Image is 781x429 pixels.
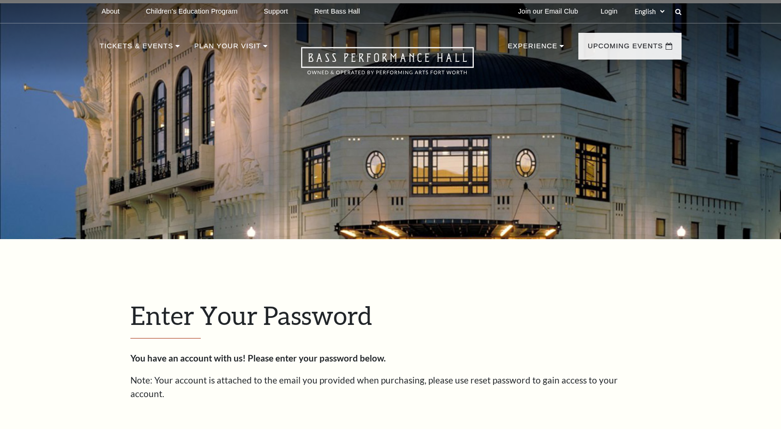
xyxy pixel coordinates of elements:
[130,374,651,400] p: Note: Your account is attached to the email you provided when purchasing, please use reset passwo...
[100,40,174,57] p: Tickets & Events
[130,300,372,330] span: Enter Your Password
[248,353,386,363] strong: Please enter your password below.
[588,40,663,57] p: Upcoming Events
[102,8,120,15] p: About
[146,8,237,15] p: Children's Education Program
[508,40,557,57] p: Experience
[633,7,666,16] select: Select:
[314,8,360,15] p: Rent Bass Hall
[194,40,261,57] p: Plan Your Visit
[130,353,246,363] strong: You have an account with us!
[264,8,288,15] p: Support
